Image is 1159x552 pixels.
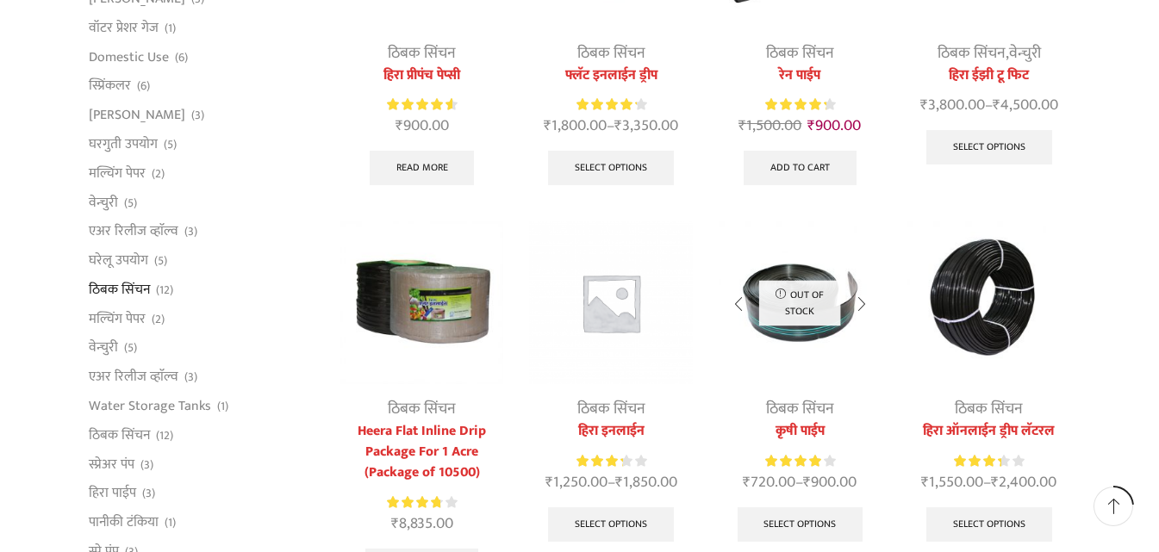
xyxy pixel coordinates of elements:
bdi: 1,800.00 [544,113,607,139]
a: एअर रिलीज व्हाॅल्व [89,363,178,392]
span: (5) [124,195,137,212]
span: (5) [124,339,137,357]
a: कृषी पाईप [719,421,882,442]
span: (6) [137,78,150,95]
a: Select options for “हिरा प्रीपंच पेप्सी” [370,151,475,185]
span: ₹ [615,469,623,495]
a: एअर रिलीज व्हाॅल्व [89,217,178,246]
span: (1) [165,20,176,37]
span: ₹ [743,469,751,495]
span: (2) [152,311,165,328]
a: वॉटर प्रेशर गेज [89,13,159,42]
span: ₹ [614,113,622,139]
img: Heera Online Drip Lateral [907,221,1070,384]
a: Select options for “हिरा ऑनलाईन ड्रीप लॅटरल” [926,507,1052,542]
a: ठिबक सिंचन [388,40,456,66]
bdi: 8,835.00 [391,511,453,536]
span: ₹ [991,469,999,495]
div: , [907,42,1070,65]
img: Flat Inline [340,221,503,384]
img: कृषी पाईप [719,221,882,384]
span: Rated out of 5 [576,96,637,114]
a: Water Storage Tanks [89,392,211,421]
div: Rated 3.81 out of 5 [387,493,457,512]
a: ठिबक सिंचन [89,275,150,304]
div: Rated 3.40 out of 5 [954,452,1024,470]
bdi: 900.00 [803,469,857,495]
span: – [529,115,692,138]
a: मल्चिंग पेपर [89,304,146,333]
a: Select options for “कृषी पाईप” [738,507,863,542]
a: ठिबक सिंचन [577,40,645,66]
bdi: 900.00 [807,113,861,139]
a: ठिबक सिंचन [388,396,456,422]
span: (5) [164,136,177,153]
span: Rated out of 5 [954,452,1001,470]
a: वेन्चुरी [1009,40,1041,66]
bdi: 3,350.00 [614,113,678,139]
span: ₹ [807,113,815,139]
span: ₹ [391,511,399,536]
a: ठिबक सिंचन [766,396,834,422]
bdi: 900.00 [396,113,449,139]
a: घरेलू उपयोग [89,246,148,276]
bdi: 1,550.00 [921,469,983,495]
bdi: 1,850.00 [615,469,677,495]
a: हिरा ऑनलाईन ड्रीप लॅटरल [907,421,1070,442]
a: स्प्रेअर पंप [89,450,134,479]
p: Out of stock [759,281,841,326]
a: ठिबक सिंचन [577,396,645,422]
a: पानीकी टंकिया [89,508,159,537]
a: ठिबक सिंचन [89,420,150,450]
div: Rated 4.00 out of 5 [765,452,835,470]
span: (3) [184,369,197,386]
span: ₹ [803,469,811,495]
bdi: 2,400.00 [991,469,1056,495]
div: Rated 4.40 out of 5 [765,96,835,114]
a: Select options for “हिरा इनलाईन” [548,507,674,542]
a: Add to cart: “रेन पाईप” [744,151,857,185]
span: ₹ [920,92,928,118]
bdi: 1,250.00 [545,469,608,495]
a: Select options for “हिरा ईझी टू फिट” [926,130,1052,164]
a: हिरा प्रीपंच पेप्सी [340,65,503,86]
a: हिरा पाईप [89,479,136,508]
a: Select options for “फ्लॅट इनलाईन ड्रीप” [548,151,674,185]
div: Rated 4.67 out of 5 [387,96,457,114]
a: फ्लॅट इनलाईन ड्रीप [529,65,692,86]
img: Placeholder [529,221,692,384]
span: ₹ [545,469,553,495]
a: वेन्चुरी [89,333,118,363]
bdi: 3,800.00 [920,92,985,118]
span: Rated out of 5 [387,96,452,114]
a: ठिबक सिंचन [955,396,1023,422]
a: स्प्रिंकलर [89,71,131,101]
span: Rated out of 5 [387,493,440,512]
span: (12) [156,282,173,299]
span: – [907,471,1070,494]
span: (12) [156,427,173,444]
span: ₹ [544,113,551,139]
span: Rated out of 5 [576,452,623,470]
div: Rated 4.33 out of 5 [576,96,646,114]
span: (3) [142,485,155,502]
a: रेन पाईप [719,65,882,86]
span: (5) [154,252,167,270]
bdi: 4,500.00 [993,92,1058,118]
a: घरगुती उपयोग [89,130,158,159]
a: ठिबक सिंचन [938,40,1006,66]
a: Heera Flat Inline Drip Package For 1 Acre (Package of 10500) [340,421,503,483]
span: ₹ [396,113,403,139]
a: वेन्चुरी [89,188,118,217]
a: हिरा ईझी टू फिट [907,65,1070,86]
a: मल्चिंग पेपर [89,158,146,188]
bdi: 720.00 [743,469,795,495]
span: (3) [191,107,204,124]
span: ₹ [993,92,1000,118]
span: – [719,471,882,494]
a: ठिबक सिंचन [766,40,834,66]
span: (1) [217,398,228,415]
span: Rated out of 5 [765,96,826,114]
span: ₹ [921,469,929,495]
span: (1) [165,514,176,531]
